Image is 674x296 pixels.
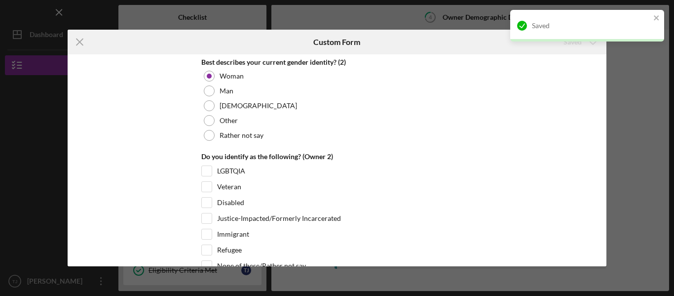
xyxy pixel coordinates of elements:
label: [DEMOGRAPHIC_DATA] [220,102,297,110]
button: close [653,14,660,23]
label: Other [220,117,238,125]
label: Rather not say [220,131,263,139]
div: Best describes your current gender identity? (2) [201,58,473,66]
label: Veteran [217,182,241,192]
label: Woman [220,72,244,80]
label: LGBTQIA [217,166,245,176]
div: Do you identify as the following? (Owner 2) [201,153,473,161]
label: Immigrant [217,229,249,239]
div: Saved [532,22,650,30]
h6: Custom Form [313,38,360,46]
label: Refugee [217,245,242,255]
label: Disabled [217,198,244,208]
label: None of these/Rather not say [217,261,306,271]
label: Man [220,87,233,95]
label: Justice-Impacted/Formerly Incarcerated [217,213,341,223]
